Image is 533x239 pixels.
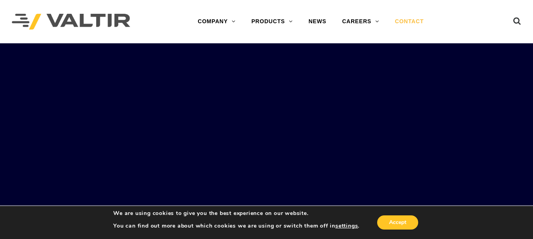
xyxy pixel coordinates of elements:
[243,14,301,30] a: PRODUCTS
[113,210,359,217] p: We are using cookies to give you the best experience on our website.
[335,222,358,230] button: settings
[301,14,334,30] a: NEWS
[387,14,432,30] a: CONTACT
[334,14,387,30] a: CAREERS
[113,222,359,230] p: You can find out more about which cookies we are using or switch them off in .
[190,14,243,30] a: COMPANY
[377,215,418,230] button: Accept
[12,14,130,30] img: Valtir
